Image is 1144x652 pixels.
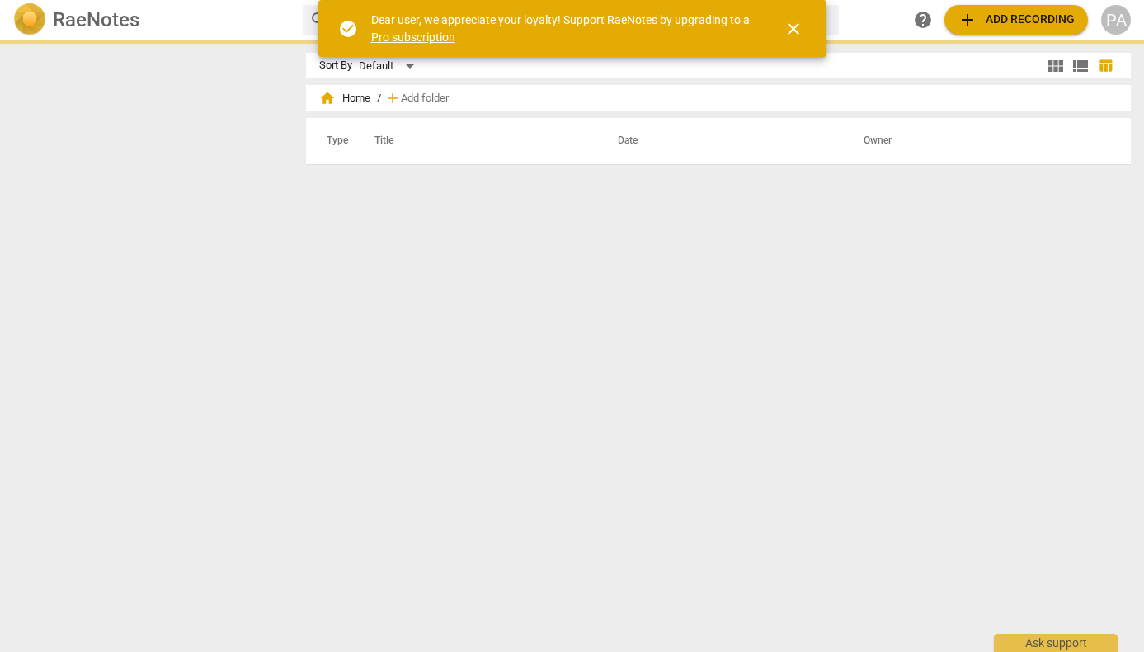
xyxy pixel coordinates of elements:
div: Default [359,53,420,79]
div: Ask support [994,634,1118,652]
img: Logo [13,3,46,36]
button: Upload [944,5,1088,35]
button: List view [1068,54,1093,78]
span: home [319,90,336,106]
span: view_list [1071,56,1090,76]
span: view_module [1046,56,1066,76]
th: Title [355,118,598,164]
th: Owner [844,118,1113,164]
span: help [913,10,933,30]
div: Sort By [319,59,352,72]
span: Add recording [958,10,1075,30]
span: close [784,19,803,39]
span: check_circle [338,19,358,39]
th: Type [313,118,355,164]
span: add [384,90,401,106]
a: Help [908,5,938,35]
th: Date [598,118,844,164]
span: table_chart [1098,58,1113,73]
span: add [958,10,977,30]
button: Close [774,9,813,49]
a: Pro subscription [371,31,455,44]
span: Add folder [401,92,449,105]
span: / [377,92,381,105]
h2: RaeNotes [53,8,139,31]
button: PA [1101,5,1131,35]
div: Dear user, we appreciate your loyalty! Support RaeNotes by upgrading to a [371,12,754,45]
span: Home [319,90,370,106]
button: Tile view [1043,54,1068,78]
span: search [309,10,329,30]
a: LogoRaeNotes [13,3,290,36]
button: Table view [1093,54,1118,78]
